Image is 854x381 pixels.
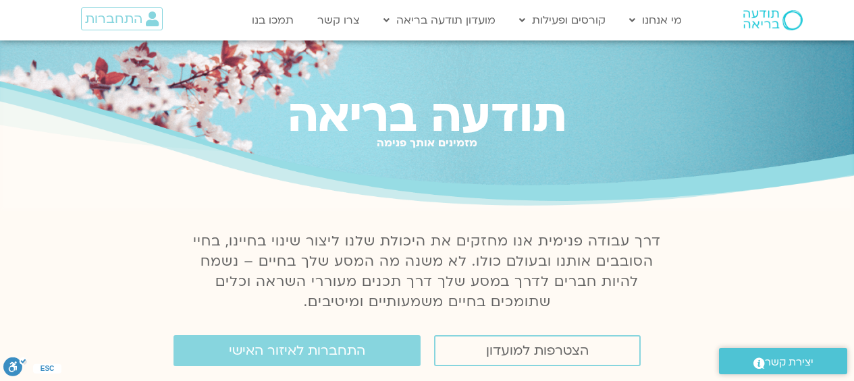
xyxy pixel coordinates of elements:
a: התחברות [81,7,163,30]
span: הצטרפות למועדון [486,343,589,358]
span: יצירת קשר [765,353,813,372]
a: מועדון תודעה בריאה [377,7,502,33]
a: הצטרפות למועדון [434,335,641,366]
p: דרך עבודה פנימית אנו מחזקים את היכולת שלנו ליצור שינוי בחיינו, בחיי הסובבים אותנו ובעולם כולו. לא... [186,231,669,312]
a: צרו קשר [311,7,367,33]
a: מי אנחנו [622,7,689,33]
span: התחברות לאיזור האישי [229,343,365,358]
a: יצירת קשר [719,348,847,374]
a: קורסים ופעילות [512,7,612,33]
a: תמכו בנו [245,7,300,33]
span: התחברות [85,11,142,26]
a: התחברות לאיזור האישי [174,335,421,366]
img: תודעה בריאה [743,10,803,30]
